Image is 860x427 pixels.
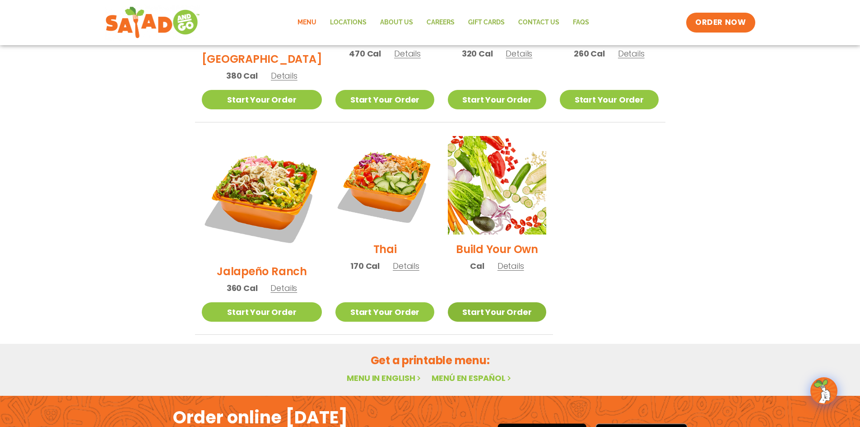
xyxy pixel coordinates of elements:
[497,260,524,272] span: Details
[394,48,421,59] span: Details
[226,70,258,82] span: 380 Cal
[291,12,323,33] a: Menu
[202,302,322,322] a: Start Your Order
[350,260,380,272] span: 170 Cal
[202,90,322,109] a: Start Your Order
[448,90,546,109] a: Start Your Order
[574,47,605,60] span: 260 Cal
[347,372,423,384] a: Menu in English
[373,12,420,33] a: About Us
[349,47,381,60] span: 470 Cal
[456,241,538,257] h2: Build Your Own
[270,282,297,294] span: Details
[566,12,596,33] a: FAQs
[323,12,373,33] a: Locations
[202,136,322,257] img: Product photo for Jalapeño Ranch Salad
[105,5,200,41] img: new-SAG-logo-768×292
[461,12,511,33] a: GIFT CARDS
[202,51,322,67] h2: [GEOGRAPHIC_DATA]
[291,12,596,33] nav: Menu
[393,260,419,272] span: Details
[373,241,397,257] h2: Thai
[686,13,755,33] a: ORDER NOW
[335,90,434,109] a: Start Your Order
[511,12,566,33] a: Contact Us
[432,372,513,384] a: Menú en español
[811,378,837,404] img: wpChatIcon
[462,47,493,60] span: 320 Cal
[195,352,665,368] h2: Get a printable menu:
[695,17,746,28] span: ORDER NOW
[335,136,434,235] img: Product photo for Thai Salad
[217,263,307,279] h2: Jalapeño Ranch
[560,90,658,109] a: Start Your Order
[227,282,258,294] span: 360 Cal
[420,12,461,33] a: Careers
[618,48,645,59] span: Details
[335,302,434,322] a: Start Your Order
[506,48,532,59] span: Details
[271,70,298,81] span: Details
[470,260,484,272] span: Cal
[448,136,546,235] img: Product photo for Build Your Own
[448,302,546,322] a: Start Your Order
